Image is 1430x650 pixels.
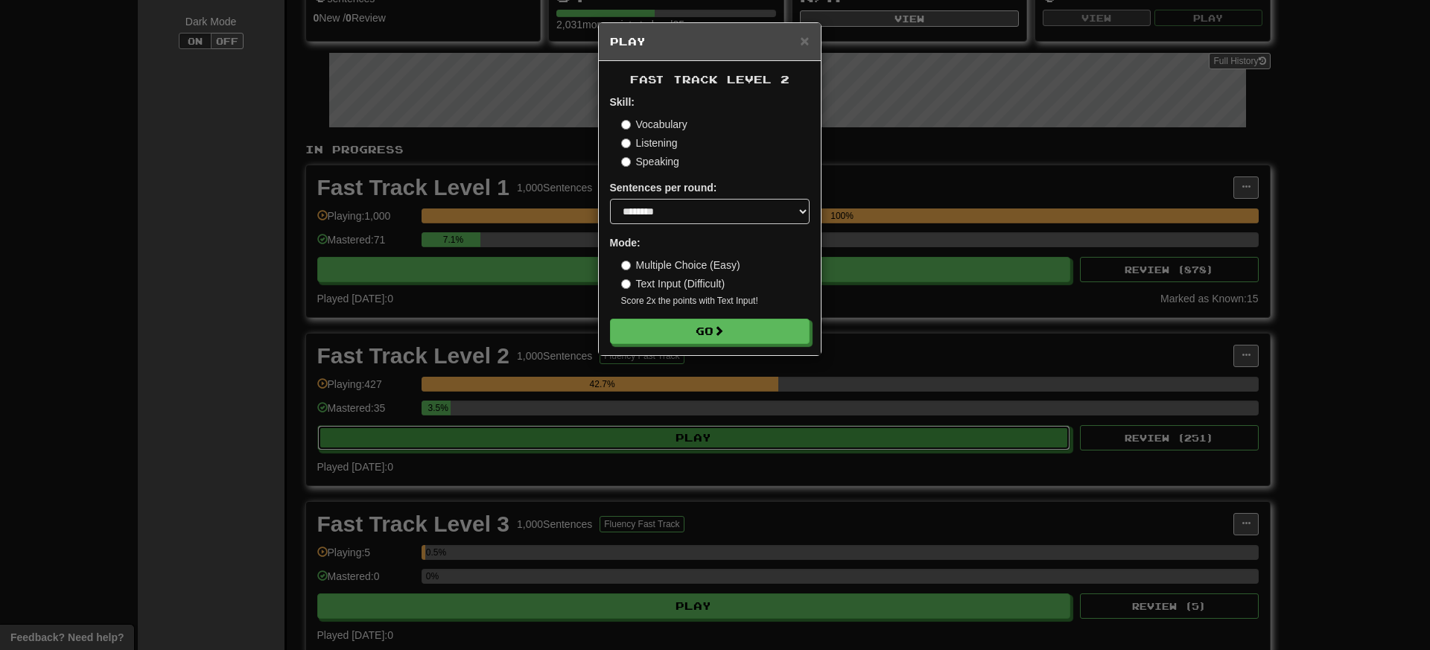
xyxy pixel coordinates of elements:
input: Multiple Choice (Easy) [621,261,631,270]
strong: Skill: [610,96,635,108]
span: × [800,32,809,49]
h5: Play [610,34,810,49]
small: Score 2x the points with Text Input ! [621,295,810,308]
button: Close [800,33,809,48]
input: Text Input (Difficult) [621,279,631,289]
label: Speaking [621,154,679,169]
input: Speaking [621,157,631,167]
label: Vocabulary [621,117,687,132]
label: Text Input (Difficult) [621,276,725,291]
input: Listening [621,138,631,148]
label: Sentences per round: [610,180,717,195]
label: Multiple Choice (Easy) [621,258,740,273]
strong: Mode: [610,237,641,249]
span: Fast Track Level 2 [630,73,789,86]
button: Go [610,319,810,344]
label: Listening [621,136,678,150]
input: Vocabulary [621,120,631,130]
